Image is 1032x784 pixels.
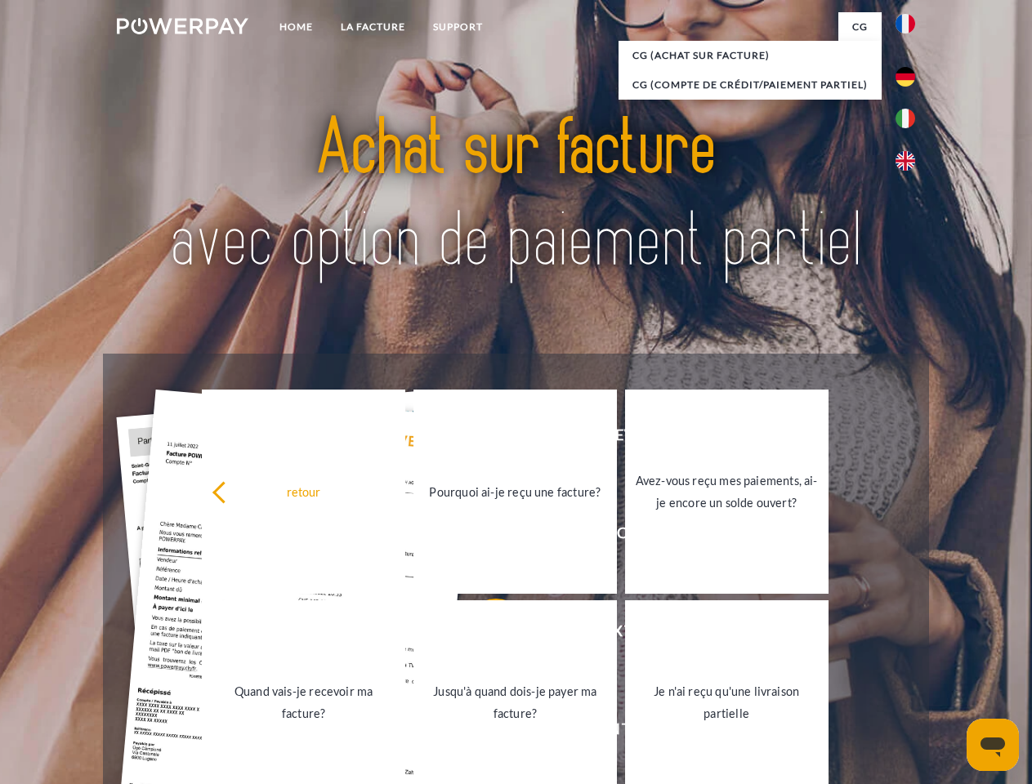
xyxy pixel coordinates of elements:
img: title-powerpay_fr.svg [156,78,876,313]
iframe: Bouton de lancement de la fenêtre de messagerie [967,719,1019,771]
a: Support [419,12,497,42]
img: logo-powerpay-white.svg [117,18,248,34]
a: CG (achat sur facture) [619,41,882,70]
a: CG (Compte de crédit/paiement partiel) [619,70,882,100]
div: Pourquoi ai-je reçu une facture? [423,480,607,502]
a: Home [266,12,327,42]
div: Jusqu'à quand dois-je payer ma facture? [423,680,607,724]
div: Avez-vous reçu mes paiements, ai-je encore un solde ouvert? [635,470,819,514]
a: LA FACTURE [327,12,419,42]
div: Quand vais-je recevoir ma facture? [212,680,395,724]
img: de [896,67,915,87]
div: retour [212,480,395,502]
a: CG [838,12,882,42]
img: fr [896,14,915,33]
img: it [896,109,915,128]
img: en [896,151,915,171]
a: Avez-vous reçu mes paiements, ai-je encore un solde ouvert? [625,390,829,594]
div: Je n'ai reçu qu'une livraison partielle [635,680,819,724]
